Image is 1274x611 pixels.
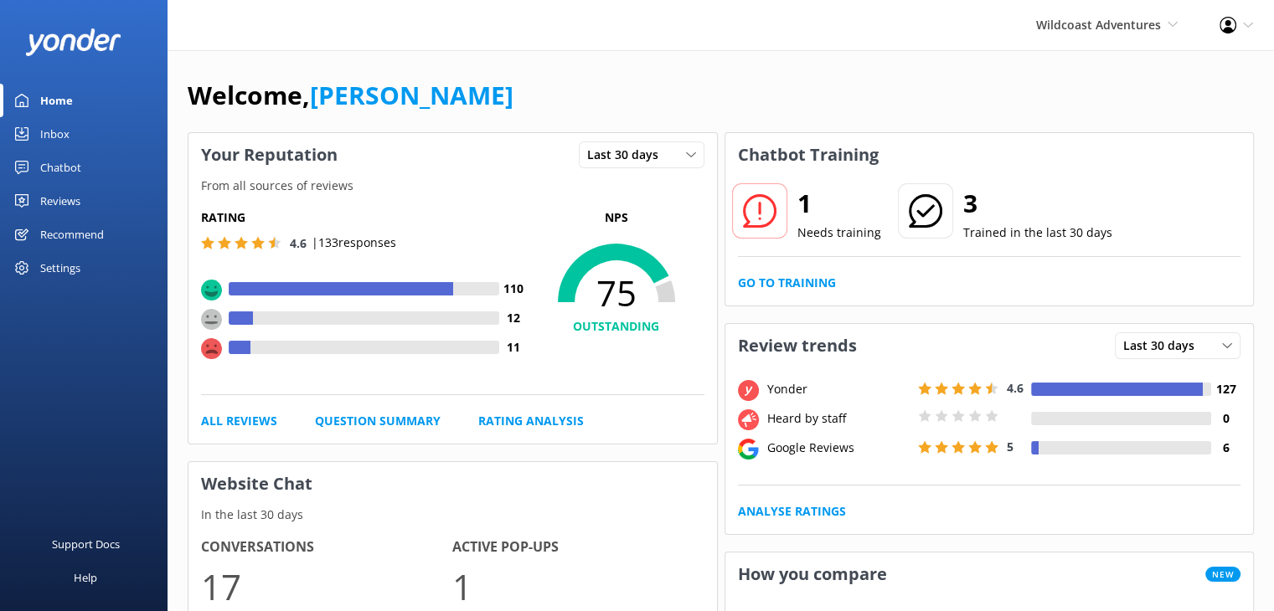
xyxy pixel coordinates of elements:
[1007,380,1024,396] span: 4.6
[201,537,452,558] h4: Conversations
[963,183,1112,223] h2: 3
[499,338,529,357] h4: 11
[738,502,846,521] a: Analyse Ratings
[188,177,717,195] p: From all sources of reviews
[1007,439,1014,454] span: 5
[25,28,121,56] img: yonder-white-logo.png
[40,251,80,285] div: Settings
[763,380,914,398] div: Yonder
[1211,409,1240,428] h4: 0
[201,412,277,430] a: All Reviews
[1205,567,1240,582] span: New
[725,552,900,596] h3: How you compare
[52,527,120,561] div: Support Docs
[201,208,529,227] h5: Rating
[188,75,513,116] h1: Welcome,
[1211,439,1240,457] h4: 6
[499,309,529,327] h4: 12
[452,537,704,558] h4: Active Pop-ups
[499,280,529,298] h4: 110
[797,183,881,223] h2: 1
[315,412,441,430] a: Question Summary
[725,324,869,367] h3: Review trends
[1036,17,1161,33] span: Wildcoast Adventures
[587,146,668,164] span: Last 30 days
[763,439,914,457] div: Google Reviews
[40,151,81,184] div: Chatbot
[763,409,914,428] div: Heard by staff
[738,274,836,292] a: Go to Training
[312,234,396,252] p: | 133 responses
[40,84,73,117] div: Home
[74,561,97,594] div: Help
[725,133,891,177] h3: Chatbot Training
[797,223,881,242] p: Needs training
[40,117,70,151] div: Inbox
[188,462,717,506] h3: Website Chat
[40,184,80,218] div: Reviews
[478,412,584,430] a: Rating Analysis
[963,223,1112,242] p: Trained in the last 30 days
[1211,380,1240,398] h4: 127
[40,218,104,251] div: Recommend
[310,78,513,112] a: [PERSON_NAME]
[529,272,704,314] span: 75
[529,208,704,227] p: NPS
[188,506,717,524] p: In the last 30 days
[188,133,350,177] h3: Your Reputation
[529,317,704,336] h4: OUTSTANDING
[1123,336,1204,355] span: Last 30 days
[290,235,307,251] span: 4.6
